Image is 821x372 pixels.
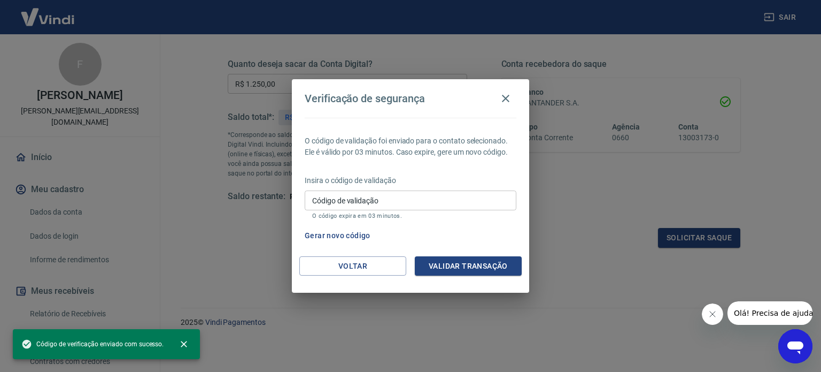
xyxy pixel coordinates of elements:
[312,212,509,219] p: O código expira em 03 minutos.
[727,301,812,325] iframe: Mensagem da empresa
[299,256,406,276] button: Voltar
[21,339,164,350] span: Código de verificação enviado com sucesso.
[778,329,812,363] iframe: Botão para abrir a janela de mensagens
[172,332,196,356] button: close
[6,7,90,16] span: Olá! Precisa de ajuda?
[305,135,516,158] p: O código de validação foi enviado para o contato selecionado. Ele é válido por 03 minutos. Caso e...
[305,92,425,105] h4: Verificação de segurança
[415,256,522,276] button: Validar transação
[305,175,516,186] p: Insira o código de validação
[300,226,375,246] button: Gerar novo código
[702,303,723,325] iframe: Fechar mensagem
